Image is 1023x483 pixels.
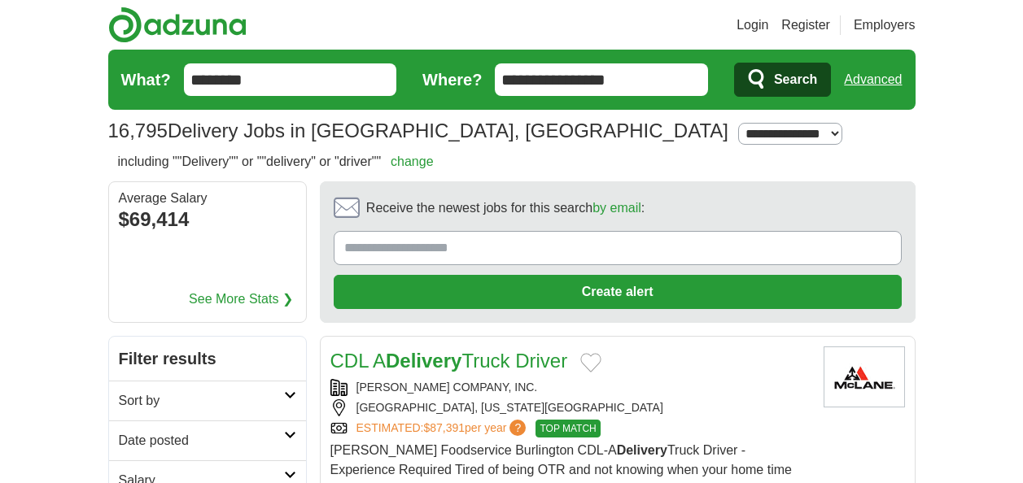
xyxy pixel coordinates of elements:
[108,116,168,146] span: 16,795
[781,15,830,35] a: Register
[386,350,461,372] strong: Delivery
[509,420,526,436] span: ?
[108,7,247,43] img: Adzuna logo
[330,399,811,416] div: [GEOGRAPHIC_DATA], [US_STATE][GEOGRAPHIC_DATA]
[119,391,284,411] h2: Sort by
[580,353,601,372] button: Add to favorite jobs
[854,15,916,35] a: Employers
[391,154,434,168] a: change
[422,67,482,92] label: Where?
[356,381,538,394] a: [PERSON_NAME] COMPANY, INC.
[356,420,530,437] a: ESTIMATED:$87,391per year?
[119,205,296,234] div: $69,414
[366,198,645,218] span: Receive the newest jobs for this search :
[423,421,465,434] span: $87,391
[108,120,728,141] h1: Delivery Jobs in [GEOGRAPHIC_DATA], [GEOGRAPHIC_DATA]
[109,337,306,381] h2: Filter results
[119,431,284,450] h2: Date posted
[734,63,831,97] button: Search
[109,420,306,460] a: Date posted
[118,152,434,172] h2: including ""Delivery"" or ""delivery" or "driver""
[119,192,296,205] div: Average Salary
[109,381,306,420] a: Sort by
[617,443,667,457] strong: Delivery
[774,63,817,96] span: Search
[330,350,568,372] a: CDL ADeliveryTruck Driver
[121,67,171,92] label: What?
[737,15,768,35] a: Login
[592,201,641,215] a: by email
[824,346,905,407] img: McLane Company logo
[189,289,293,309] a: See More Stats ❯
[334,275,902,309] button: Create alert
[536,420,600,437] span: TOP MATCH
[844,63,902,96] a: Advanced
